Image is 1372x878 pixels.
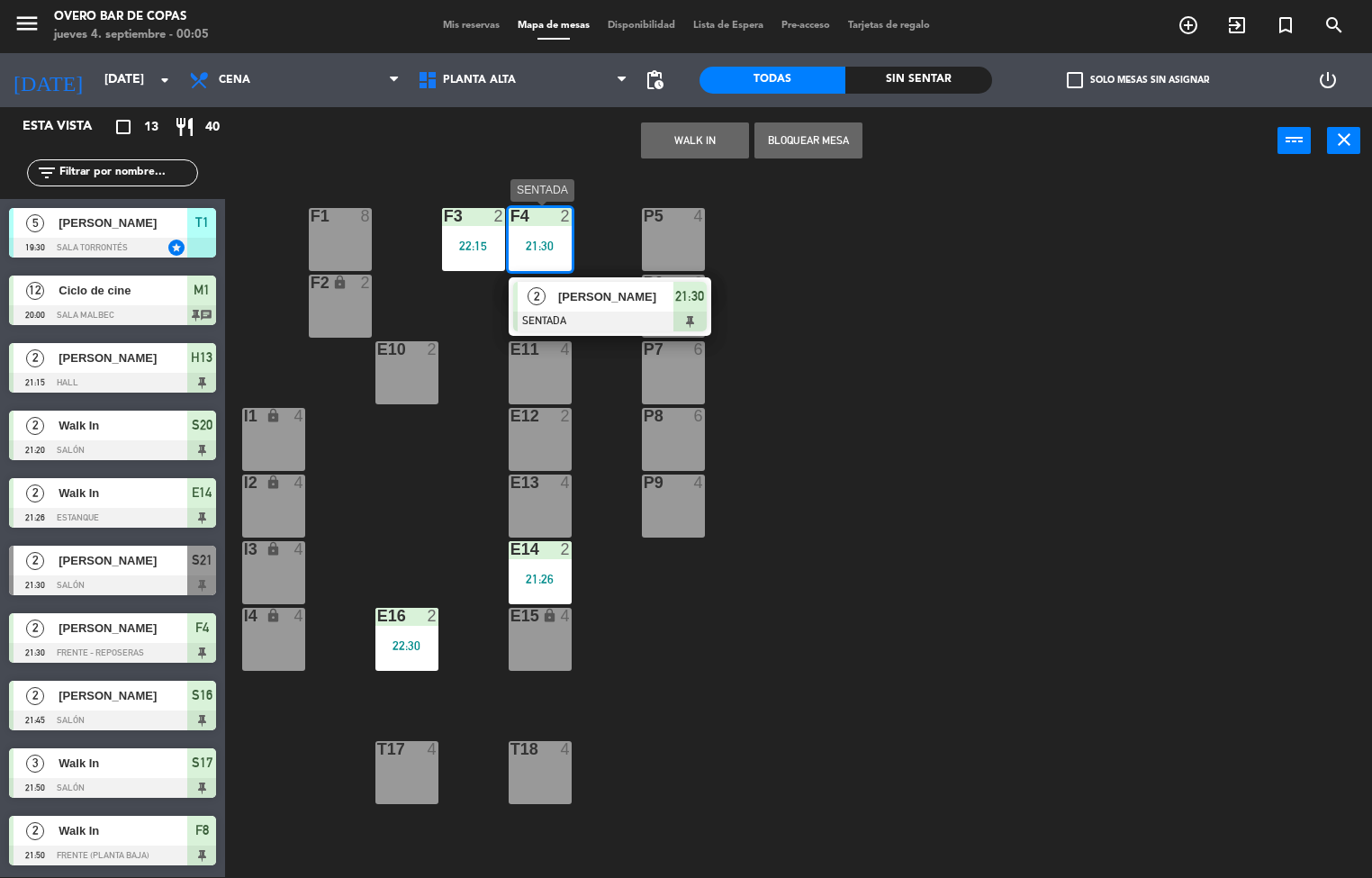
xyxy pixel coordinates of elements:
div: 6 [693,408,704,424]
div: F3 [444,208,445,224]
span: Tarjetas de regalo [839,21,939,31]
span: Mis reservas [434,21,509,31]
span: 40 [205,117,220,138]
i: close [1333,129,1355,150]
span: [PERSON_NAME] [59,213,187,232]
div: 4 [560,475,571,491]
div: 22:30 [375,639,438,652]
div: 4 [293,541,304,557]
span: Ciclo de cine [59,281,187,300]
div: 2 [560,541,571,557]
div: F4 [510,208,511,224]
div: 8 [360,208,371,224]
div: Todas [700,67,845,94]
span: 5 [26,214,44,232]
div: 21:26 [509,573,572,585]
span: S20 [192,414,212,436]
div: SENTADA [510,179,574,202]
i: lock [266,475,281,490]
span: 12 [26,282,44,300]
span: 2 [26,484,44,502]
span: Planta Alta [443,74,516,86]
span: T1 [195,212,209,233]
input: Filtrar por nombre... [58,163,197,183]
i: lock [542,608,557,623]
div: E14 [510,541,511,557]
i: add_circle_outline [1178,14,1199,36]
span: Disponibilidad [599,21,684,31]
span: [PERSON_NAME] [59,619,187,638]
div: 4 [293,608,304,624]
div: 4 [560,741,571,757]
button: Bloquear Mesa [754,122,862,158]
div: Sin sentar [845,67,991,94]
span: 2 [26,552,44,570]
div: E13 [510,475,511,491]
span: 2 [26,822,44,840]
span: Pre-acceso [772,21,839,31]
i: turned_in_not [1275,14,1296,36]
span: Cena [219,74,250,86]
div: P7 [644,341,645,358]
span: 2 [26,349,44,367]
i: filter_list [36,162,58,184]
div: 6 [693,341,704,358]
div: 4 [427,741,438,757]
div: 4 [293,475,304,491]
i: exit_to_app [1226,14,1248,36]
div: E15 [510,608,511,624]
span: [PERSON_NAME] [558,287,673,306]
span: 2 [26,417,44,435]
i: power_input [1284,129,1305,150]
i: search [1323,14,1345,36]
label: Solo mesas sin asignar [1067,72,1209,88]
span: Walk In [59,754,187,773]
div: 2 [560,208,571,224]
div: E11 [510,341,511,358]
div: P8 [644,408,645,424]
span: M1 [194,279,210,301]
span: H13 [191,347,212,368]
span: Walk In [59,821,187,840]
div: 6 [693,275,704,291]
span: Walk In [59,484,187,502]
span: [PERSON_NAME] [59,551,187,570]
div: 21:30 [509,240,572,252]
span: 2 [26,620,44,638]
span: F8 [195,819,209,841]
div: 4 [693,475,704,491]
span: [PERSON_NAME] [59,686,187,705]
span: 2 [528,287,546,305]
div: E16 [377,608,378,624]
div: E12 [510,408,511,424]
div: E10 [377,341,378,358]
i: lock [266,408,281,423]
div: I4 [244,608,245,624]
div: 22:15 [442,240,505,252]
span: [PERSON_NAME] [59,348,187,367]
i: arrow_drop_down [154,69,176,91]
button: close [1327,127,1360,154]
div: 2 [360,275,371,291]
div: I1 [244,408,245,424]
span: pending_actions [644,69,665,91]
div: T18 [510,741,511,757]
span: S17 [192,752,212,774]
button: menu [14,10,41,43]
span: Mapa de mesas [509,21,599,31]
button: WALK IN [641,122,749,158]
div: I2 [244,475,245,491]
div: 4 [560,341,571,358]
div: P6 [644,275,645,291]
div: Overo Bar de Copas [54,8,209,26]
span: 21:30 [675,285,704,307]
span: Lista de Espera [684,21,772,31]
div: 2 [427,341,438,358]
div: 2 [427,608,438,624]
div: 4 [693,208,704,224]
span: E14 [192,482,212,503]
span: check_box_outline_blank [1067,72,1083,88]
span: Walk In [59,416,187,435]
